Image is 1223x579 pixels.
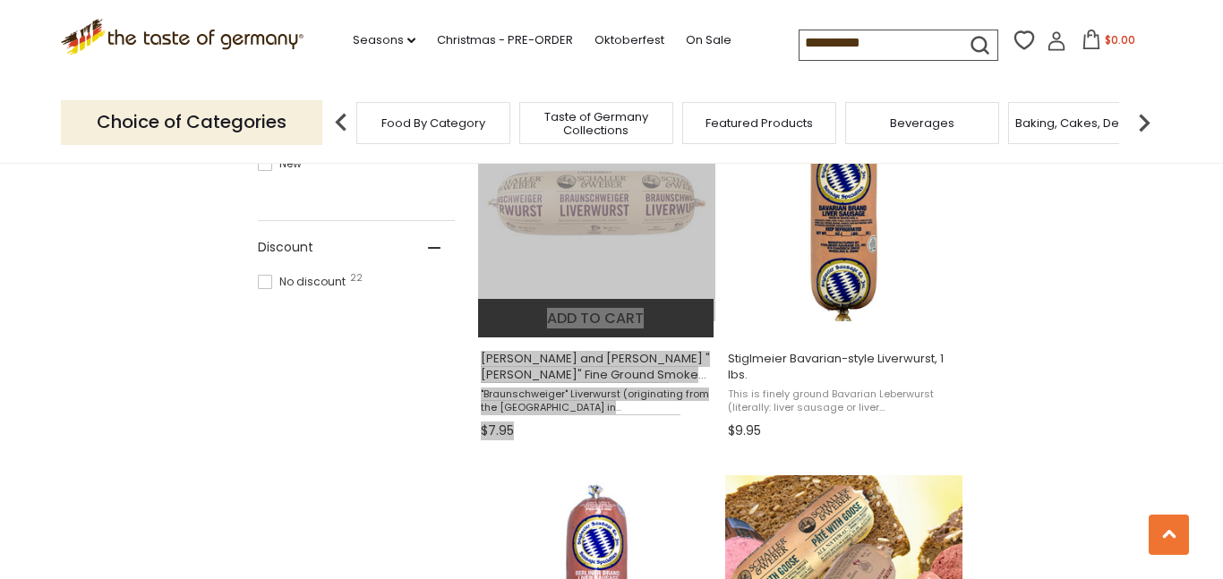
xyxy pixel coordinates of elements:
a: Taste of Germany Collections [525,110,668,137]
a: On Sale [686,30,731,50]
a: Oktoberfest [594,30,664,50]
a: Beverages [890,116,954,130]
img: previous arrow [323,105,359,140]
span: 22 [350,274,363,283]
p: Choice of Categories [61,100,322,144]
button: $0.00 [1070,30,1146,56]
span: $0.00 [1105,32,1135,47]
a: Christmas - PRE-ORDER [437,30,573,50]
span: "Braunschweiger" Liverwurst (originating from the [GEOGRAPHIC_DATA] in [GEOGRAPHIC_DATA]) is a fi... [481,387,713,415]
span: No discount [258,274,351,290]
a: Featured Products [706,116,813,130]
button: Add to cart [478,299,714,337]
a: Food By Category [381,116,485,130]
img: next arrow [1126,105,1162,140]
span: $9.95 [728,421,761,440]
img: Schaller and Weber Braunschweiger Liverwurst [478,85,715,322]
span: New [258,156,307,172]
span: $7.95 [481,421,514,440]
span: Stiglmeier Bavarian-style Liverwurst, 1 lbs. [728,351,960,383]
span: [PERSON_NAME] and [PERSON_NAME] "[PERSON_NAME]" Fine Ground Smoked Sausage [PERSON_NAME], 12 oz. [481,351,713,383]
a: Baking, Cakes, Desserts [1015,116,1154,130]
span: Discount [258,238,313,257]
span: This is finely ground Bavarian Leberwurst (literally: liver sausage or liver [PERSON_NAME]). Trad... [728,387,960,415]
a: Schaller and Weber [478,69,715,445]
span: 22 [306,156,319,165]
a: Seasons [353,30,415,50]
a: Stiglmeier Bavarian-style Liverwurst, 1 lbs. [725,69,962,445]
